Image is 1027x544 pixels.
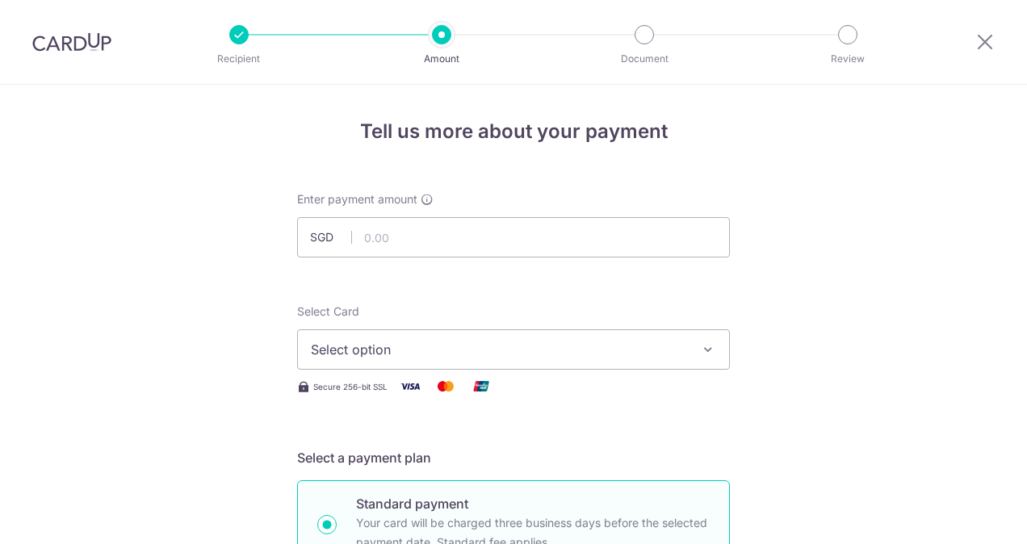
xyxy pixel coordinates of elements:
[311,340,687,359] span: Select option
[297,191,417,207] span: Enter payment amount
[310,229,352,245] span: SGD
[465,376,497,396] img: Union Pay
[297,217,730,257] input: 0.00
[32,32,111,52] img: CardUp
[313,380,388,393] span: Secure 256-bit SSL
[394,376,426,396] img: Visa
[430,376,462,396] img: Mastercard
[297,304,359,318] span: translation missing: en.payables.payment_networks.credit_card.summary.labels.select_card
[924,496,1011,536] iframe: Opens a widget where you can find more information
[585,51,704,67] p: Document
[382,51,501,67] p: Amount
[356,494,710,513] p: Standard payment
[179,51,299,67] p: Recipient
[788,51,908,67] p: Review
[297,448,730,467] h5: Select a payment plan
[297,329,730,370] button: Select option
[297,117,730,146] h4: Tell us more about your payment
